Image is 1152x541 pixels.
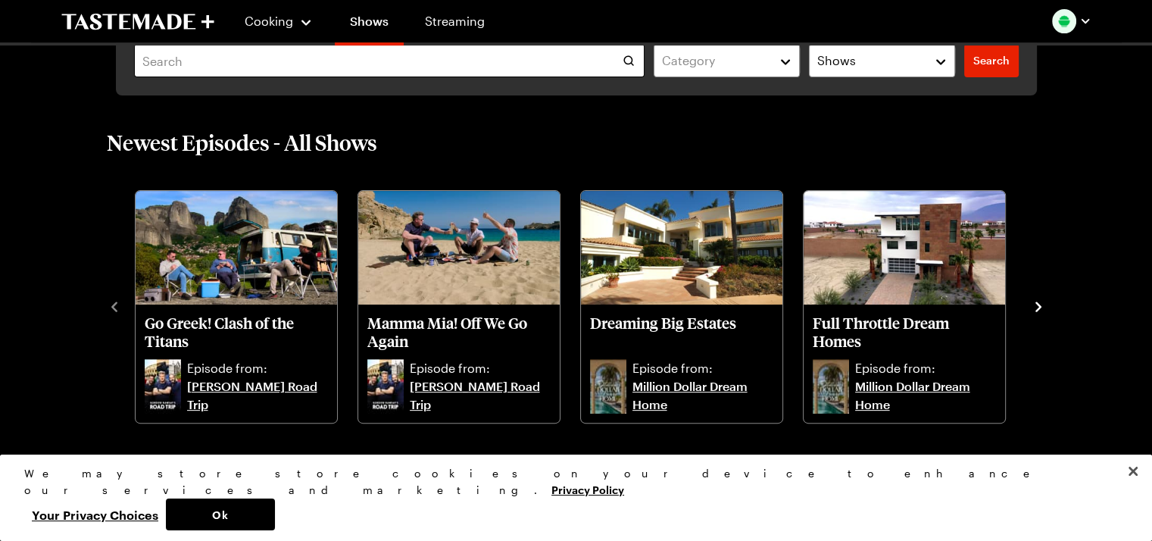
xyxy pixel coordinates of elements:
[809,44,955,77] button: Shows
[817,52,856,70] span: Shows
[358,191,560,423] div: Mamma Mia! Off We Go Again
[964,44,1019,77] a: filters
[410,359,551,377] p: Episode from:
[145,314,328,356] a: Go Greek! Clash of the Titans
[245,14,293,28] span: Cooking
[1116,455,1150,488] button: Close
[804,191,1005,423] div: Full Throttle Dream Homes
[357,186,579,424] div: 2 / 10
[136,191,337,305] img: Go Greek! Clash of the Titans
[855,377,996,414] a: Million Dollar Dream Home
[187,377,328,414] a: [PERSON_NAME] Road Trip
[551,482,624,496] a: More information about your privacy, opens in a new tab
[107,296,122,314] button: navigate to previous item
[61,13,214,30] a: To Tastemade Home Page
[134,44,645,77] input: Search
[813,314,996,356] a: Full Throttle Dream Homes
[187,359,328,377] p: Episode from:
[367,314,551,356] a: Mamma Mia! Off We Go Again
[24,465,1115,530] div: Privacy
[245,3,314,39] button: Cooking
[581,191,782,305] img: Dreaming Big Estates
[1052,9,1091,33] button: Profile picture
[590,314,773,350] p: Dreaming Big Estates
[632,359,773,377] p: Episode from:
[590,314,773,356] a: Dreaming Big Estates
[632,377,773,414] a: Million Dollar Dream Home
[579,186,802,424] div: 3 / 10
[107,129,377,156] h2: Newest Episodes - All Shows
[24,465,1115,499] div: We may store store cookies on your device to enhance our services and marketing.
[358,191,560,305] img: Mamma Mia! Off We Go Again
[654,44,800,77] button: Category
[804,191,1005,305] img: Full Throttle Dream Homes
[410,377,551,414] a: [PERSON_NAME] Road Trip
[973,53,1010,68] span: Search
[367,314,551,350] p: Mamma Mia! Off We Go Again
[166,499,275,530] button: Ok
[134,186,357,424] div: 1 / 10
[1031,296,1046,314] button: navigate to next item
[335,3,404,45] a: Shows
[662,52,769,70] div: Category
[802,186,1025,424] div: 4 / 10
[1052,9,1076,33] img: Profile picture
[24,499,166,530] button: Your Privacy Choices
[145,314,328,350] p: Go Greek! Clash of the Titans
[136,191,337,423] div: Go Greek! Clash of the Titans
[581,191,782,423] div: Dreaming Big Estates
[813,314,996,350] p: Full Throttle Dream Homes
[855,359,996,377] p: Episode from:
